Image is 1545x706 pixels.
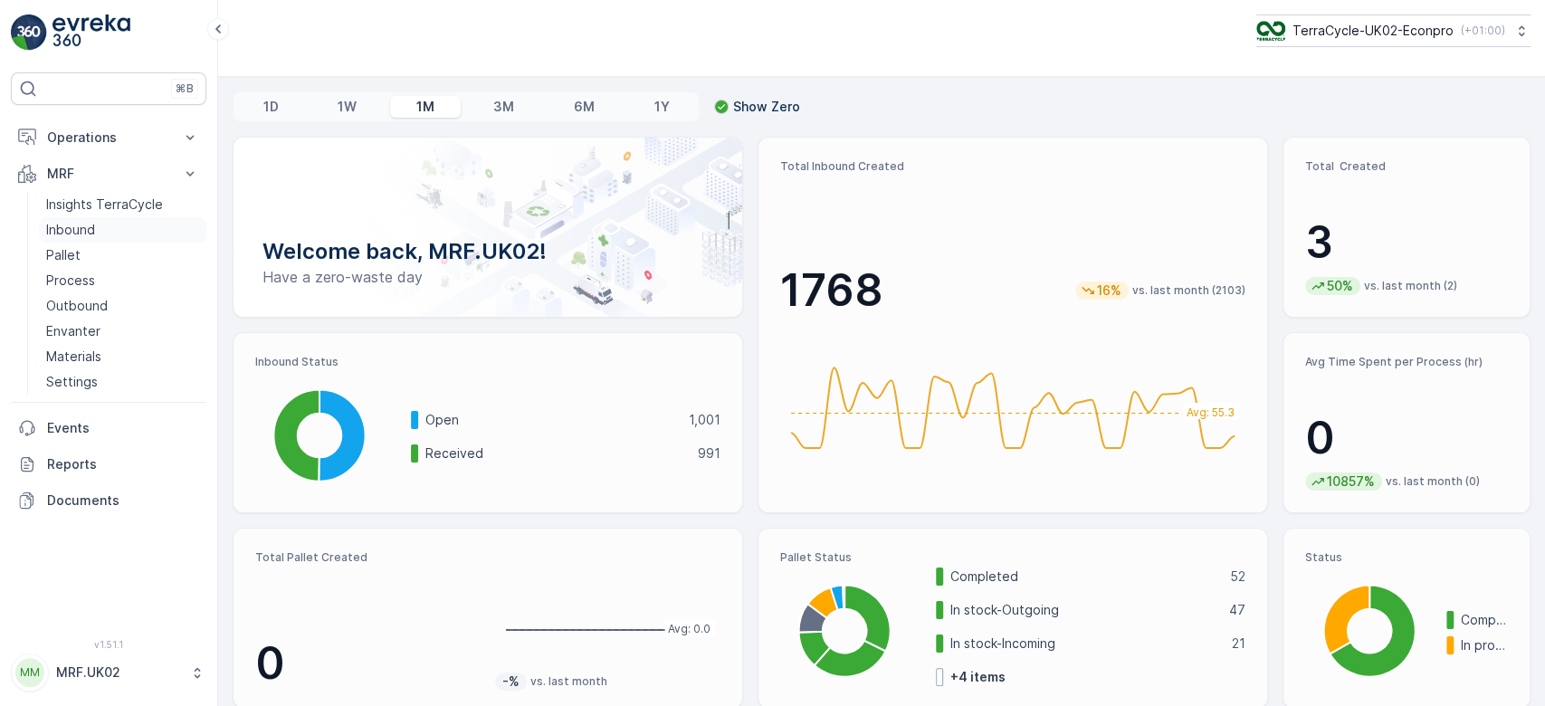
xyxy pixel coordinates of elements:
[1305,215,1508,270] p: 3
[39,192,206,217] a: Insights TerraCycle
[11,639,206,650] span: v 1.51.1
[1229,601,1245,619] p: 47
[47,491,199,510] p: Documents
[11,410,206,446] a: Events
[11,654,206,692] button: MMMRF.UK02
[46,373,98,391] p: Settings
[47,455,199,473] p: Reports
[425,411,677,429] p: Open
[176,81,194,96] p: ⌘B
[11,156,206,192] button: MRF
[46,246,81,264] p: Pallet
[1292,22,1454,40] p: TerraCycle-UK02-Econpro
[501,673,521,691] p: -%
[698,444,720,463] p: 991
[780,263,883,318] p: 1768
[338,98,357,116] p: 1W
[950,568,1218,586] p: Completed
[255,636,481,691] p: 0
[1461,636,1508,654] p: In progress
[1256,14,1531,47] button: TerraCycle-UK02-Econpro(+01:00)
[1305,355,1508,369] p: Avg Time Spent per Process (hr)
[1095,281,1123,300] p: 16%
[1305,159,1508,174] p: Total Created
[653,98,669,116] p: 1Y
[46,297,108,315] p: Outbound
[39,268,206,293] a: Process
[689,411,720,429] p: 1,001
[1461,611,1508,629] p: Completed
[52,14,130,51] img: logo_light-DOdMpM7g.png
[1325,472,1377,491] p: 10857%
[47,129,170,147] p: Operations
[56,663,181,682] p: MRF.UK02
[262,266,713,288] p: Have a zero-waste day
[425,444,686,463] p: Received
[574,98,595,116] p: 6M
[780,159,1245,174] p: Total Inbound Created
[39,243,206,268] a: Pallet
[39,344,206,369] a: Materials
[46,221,95,239] p: Inbound
[46,196,163,214] p: Insights TerraCycle
[39,293,206,319] a: Outbound
[1232,634,1245,653] p: 21
[46,348,101,366] p: Materials
[47,419,199,437] p: Events
[15,658,44,687] div: MM
[1386,474,1480,489] p: vs. last month (0)
[733,98,800,116] p: Show Zero
[1364,279,1457,293] p: vs. last month (2)
[950,634,1220,653] p: In stock-Incoming
[47,165,170,183] p: MRF
[493,98,514,116] p: 3M
[255,355,720,369] p: Inbound Status
[950,601,1217,619] p: In stock-Outgoing
[39,217,206,243] a: Inbound
[46,272,95,290] p: Process
[46,322,100,340] p: Envanter
[11,482,206,519] a: Documents
[263,98,279,116] p: 1D
[11,119,206,156] button: Operations
[1325,277,1355,295] p: 50%
[416,98,434,116] p: 1M
[11,14,47,51] img: logo
[11,446,206,482] a: Reports
[39,369,206,395] a: Settings
[1256,21,1285,41] img: terracycle_logo_wKaHoWT.png
[262,237,713,266] p: Welcome back, MRF.UK02!
[1230,568,1245,586] p: 52
[1305,550,1508,565] p: Status
[1461,24,1505,38] p: ( +01:00 )
[255,550,481,565] p: Total Pallet Created
[780,550,1245,565] p: Pallet Status
[530,674,607,689] p: vs. last month
[1305,411,1508,465] p: 0
[1132,283,1245,298] p: vs. last month (2103)
[39,319,206,344] a: Envanter
[950,668,1006,686] p: + 4 items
